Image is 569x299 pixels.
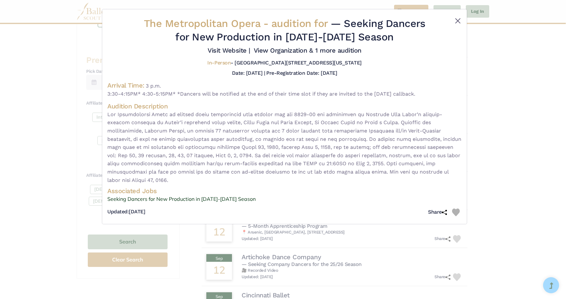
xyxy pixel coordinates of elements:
[207,60,231,66] span: In-Person
[107,102,462,110] h4: Audition Description
[107,195,462,203] a: Seeking Dancers for New Production in [DATE]-[DATE] Season
[175,17,425,43] span: — Seeking Dancers for New Production in [DATE]-[DATE] Season
[107,209,129,215] span: Updated:
[207,60,361,66] h5: - [GEOGRAPHIC_DATA][STREET_ADDRESS][US_STATE]
[266,70,337,76] h5: Pre-Registration Date: [DATE]
[144,17,331,30] span: The Metropolitan Opera -
[107,209,145,215] h5: [DATE]
[428,209,447,216] h5: Share
[232,70,265,76] h5: Date: [DATE] |
[107,187,462,195] h4: Associated Jobs
[107,81,144,89] h4: Arrival Time:
[208,47,250,54] a: Visit Website |
[107,110,462,184] span: Lor Ipsumdolorsi Ametc ad elitsed doeiu temporincid utla etdolor mag ali 8829-00 eni adminimven q...
[107,90,462,98] span: 3:30-4:15PM* 4:30-5:15PM* *Dancers will be notified at the end of their time slot if they are inv...
[254,47,361,54] a: View Organization & 1 more audition
[271,17,328,30] span: audition for
[454,17,462,25] button: Close
[146,83,161,89] span: 3 p.m.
